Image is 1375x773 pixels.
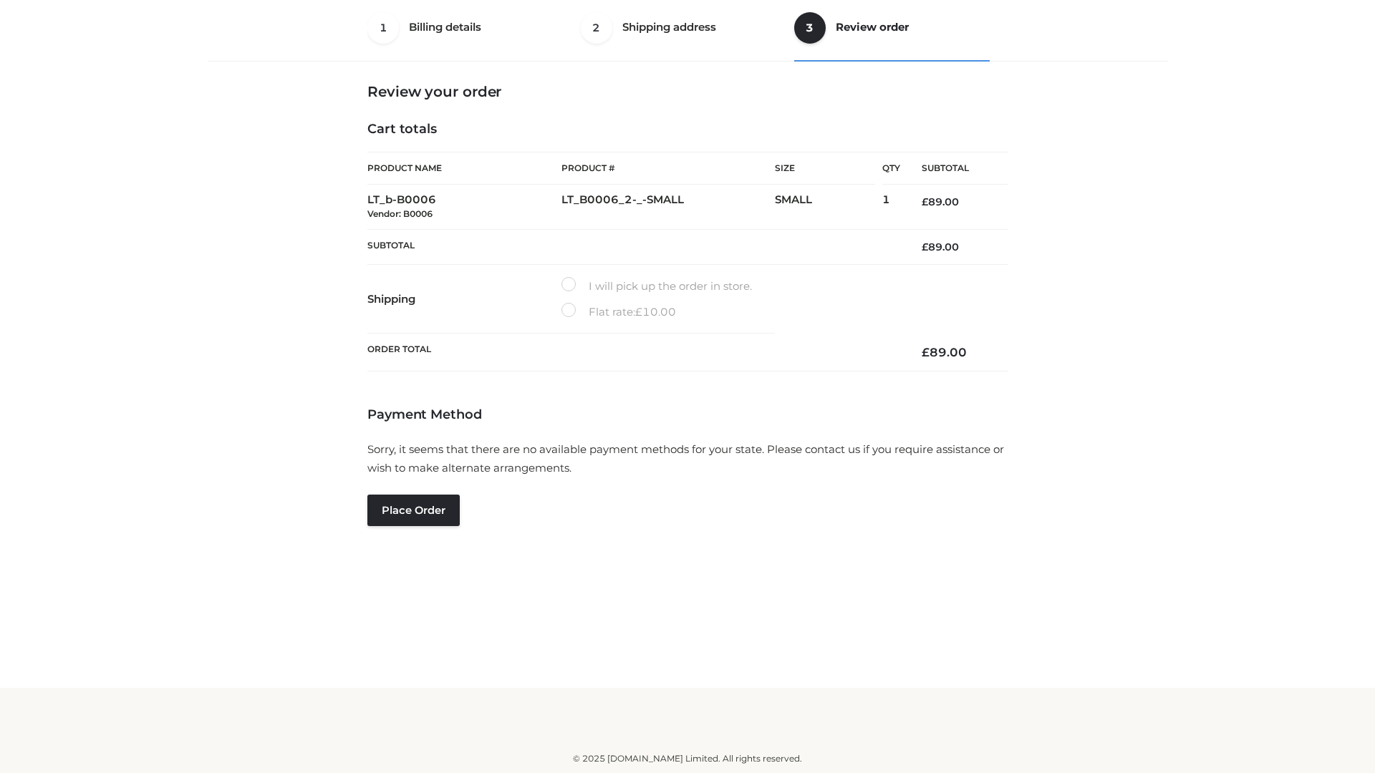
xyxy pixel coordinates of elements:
th: Order Total [367,334,900,371]
td: LT_b-B0006 [367,185,561,230]
td: LT_B0006_2-_-SMALL [561,185,775,230]
th: Shipping [367,265,561,334]
small: Vendor: B0006 [367,208,433,219]
bdi: 89.00 [922,345,967,359]
span: Sorry, it seems that there are no available payment methods for your state. Please contact us if ... [367,442,1004,475]
span: £ [922,195,928,208]
h4: Payment Method [367,407,1008,423]
th: Subtotal [367,229,900,264]
button: Place order [367,495,460,526]
bdi: 89.00 [922,240,959,253]
span: £ [922,345,930,359]
h4: Cart totals [367,122,1008,137]
th: Product Name [367,152,561,185]
span: £ [635,305,642,319]
td: SMALL [775,185,882,230]
h3: Review your order [367,83,1008,100]
label: Flat rate: [561,303,676,321]
th: Subtotal [900,152,1008,185]
span: £ [922,240,928,253]
td: 1 [882,185,900,230]
div: © 2025 [DOMAIN_NAME] Limited. All rights reserved. [213,752,1162,766]
label: I will pick up the order in store. [561,277,752,296]
th: Product # [561,152,775,185]
th: Qty [882,152,900,185]
bdi: 10.00 [635,305,676,319]
th: Size [775,152,875,185]
bdi: 89.00 [922,195,959,208]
